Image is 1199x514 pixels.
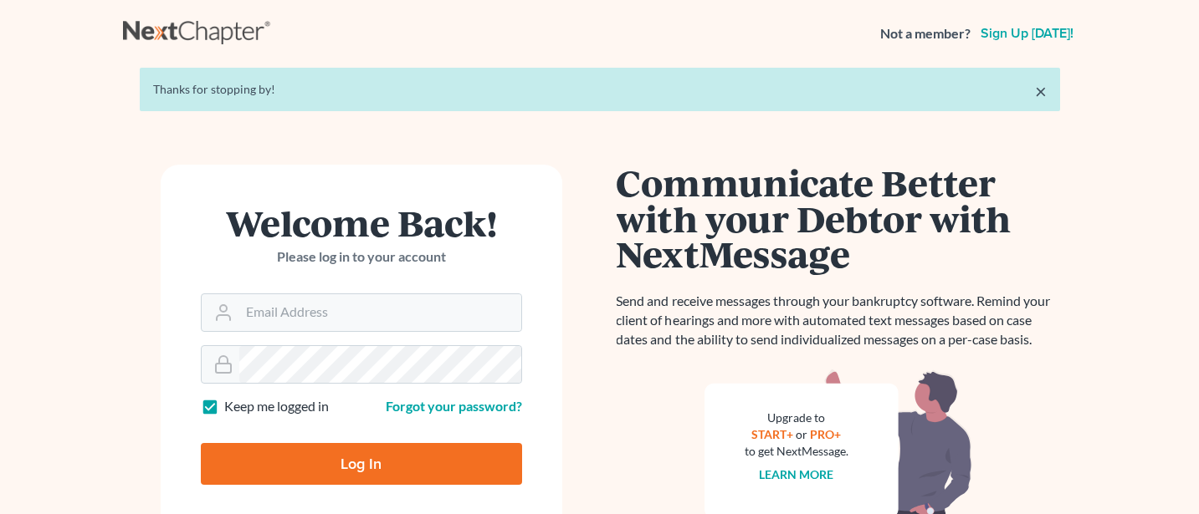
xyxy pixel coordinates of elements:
[1035,81,1047,101] a: ×
[201,443,522,485] input: Log In
[201,205,522,241] h1: Welcome Back!
[751,427,793,441] a: START+
[880,24,971,43] strong: Not a member?
[745,443,848,460] div: to get NextMessage.
[153,81,1047,98] div: Thanks for stopping by!
[239,294,521,331] input: Email Address
[617,292,1060,349] p: Send and receive messages through your bankruptcy software. Remind your client of hearings and mo...
[224,397,329,416] label: Keep me logged in
[810,427,841,441] a: PRO+
[796,427,807,441] span: or
[617,165,1060,272] h1: Communicate Better with your Debtor with NextMessage
[745,410,848,426] div: Upgrade to
[759,467,833,481] a: Learn more
[386,398,522,414] a: Forgot your password?
[201,247,522,267] p: Please log in to your account
[977,27,1077,40] a: Sign up [DATE]!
